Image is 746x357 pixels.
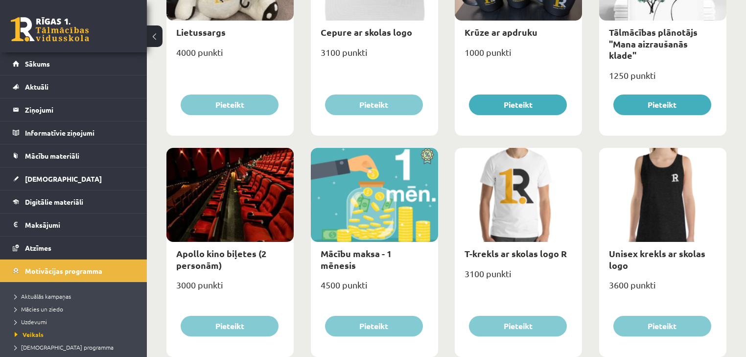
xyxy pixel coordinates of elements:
a: Aktuālās kampaņas [15,292,137,301]
span: Sākums [25,59,50,68]
legend: Ziņojumi [25,98,135,121]
a: Mācību maksa - 1 mēnesis [321,248,392,270]
span: [DEMOGRAPHIC_DATA] programma [15,343,114,351]
span: Aktuālās kampaņas [15,292,71,300]
div: 1250 punkti [599,67,726,92]
a: Apollo kino biļetes (2 personām) [176,248,266,270]
button: Pieteikt [181,95,279,115]
div: 1000 punkti [455,44,582,69]
a: Veikals [15,330,137,339]
button: Pieteikt [613,95,711,115]
a: Tālmācības plānotājs "Mana aizraušanās klade" [609,26,698,61]
div: 3100 punkti [455,265,582,290]
a: Ziņojumi [13,98,135,121]
a: Motivācijas programma [13,260,135,282]
button: Pieteikt [325,316,423,336]
a: Lietussargs [176,26,226,38]
button: Pieteikt [469,95,567,115]
div: 3600 punkti [599,277,726,301]
a: T-krekls ar skolas logo R [465,248,567,259]
a: Informatīvie ziņojumi [13,121,135,144]
legend: Maksājumi [25,214,135,236]
a: Maksājumi [13,214,135,236]
div: 3100 punkti [311,44,438,69]
img: Atlaide [416,148,438,165]
a: Cepure ar skolas logo [321,26,412,38]
a: Digitālie materiāli [13,190,135,213]
a: Rīgas 1. Tālmācības vidusskola [11,17,89,42]
button: Pieteikt [613,316,711,336]
button: Pieteikt [469,316,567,336]
a: Sākums [13,52,135,75]
a: [DEMOGRAPHIC_DATA] [13,167,135,190]
span: [DEMOGRAPHIC_DATA] [25,174,102,183]
span: Aktuāli [25,82,48,91]
span: Veikals [15,331,44,338]
a: Uzdevumi [15,317,137,326]
a: Aktuāli [13,75,135,98]
span: Atzīmes [25,243,51,252]
a: [DEMOGRAPHIC_DATA] programma [15,343,137,352]
a: Krūze ar apdruku [465,26,537,38]
span: Motivācijas programma [25,266,102,275]
a: Unisex krekls ar skolas logo [609,248,705,270]
div: 3000 punkti [166,277,294,301]
span: Mācību materiāli [25,151,79,160]
span: Digitālie materiāli [25,197,83,206]
button: Pieteikt [325,95,423,115]
button: Pieteikt [181,316,279,336]
a: Atzīmes [13,237,135,259]
span: Mācies un ziedo [15,305,63,313]
div: 4500 punkti [311,277,438,301]
a: Mācību materiāli [13,144,135,167]
div: 4000 punkti [166,44,294,69]
span: Uzdevumi [15,318,47,326]
legend: Informatīvie ziņojumi [25,121,135,144]
a: Mācies un ziedo [15,305,137,313]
